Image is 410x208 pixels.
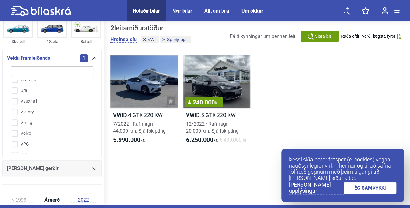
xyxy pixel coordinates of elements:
[341,34,401,39] button: Raða eftir: Verð, lægsta fyrst
[289,157,396,181] p: Þessi síða notar fótspor (e. cookies) vegna nauðsynlegrar virkni hennar og til að safna tölfræðig...
[382,7,388,15] img: user-login.svg
[133,8,160,14] a: Notaðir bílar
[230,33,295,39] span: Fá tilkynningar um þennan leit
[172,8,192,14] a: Nýir bílar
[7,164,59,173] span: [PERSON_NAME] gerðir
[43,198,61,202] span: Árgerð
[113,136,140,143] b: 5.990.000
[3,38,33,45] div: Skutbíll
[183,55,251,149] a: 240.000kr.VWID.5 GTX 220 KW12/2022 · Rafmagn20.000 km. Sjálfskipting6.250.000kr.6.490.000 kr.
[341,34,395,39] span: Raða eftir: Verð, lægsta fyrst
[110,36,137,43] button: Hreinsa síu
[241,8,263,14] a: Um okkur
[113,112,122,118] b: VW
[344,182,397,194] a: ÉG SAMÞYKKI
[71,38,101,45] div: Rafbíll
[37,38,67,45] div: 7 Sæta
[204,8,229,14] a: Allt um bíla
[215,100,220,106] span: kr.
[188,99,220,105] span: 240.000
[186,136,213,143] b: 6.250.000
[220,136,248,144] span: 6.490.000 kr.
[113,121,166,134] span: 7/2022 · Rafmagn 44.000 km. Sjálfskipting
[80,54,88,62] span: 1
[110,55,178,149] a: VWID.4 GTX 220 KW7/2022 · Rafmagn44.000 km. Sjálfskipting5.990.000kr.
[110,24,192,32] div: leitarniðurstöður
[113,136,145,144] span: kr.
[186,136,218,144] span: kr.
[289,182,344,194] a: [PERSON_NAME] upplýsingar
[186,121,239,134] span: 12/2022 · Rafmagn 20.000 km. Sjálfskipting
[183,112,251,119] h2: ID.5 GTX 220 KW
[167,37,186,42] span: Sportjeppi
[110,112,178,119] h2: ID.4 GTX 220 KW
[7,54,51,62] span: Veldu framleiðenda
[315,33,331,40] span: Vista leit
[110,24,114,32] b: 2
[186,112,195,118] b: VW
[160,36,191,43] button: Sportjeppi
[147,37,154,42] span: VW
[141,36,159,43] button: VW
